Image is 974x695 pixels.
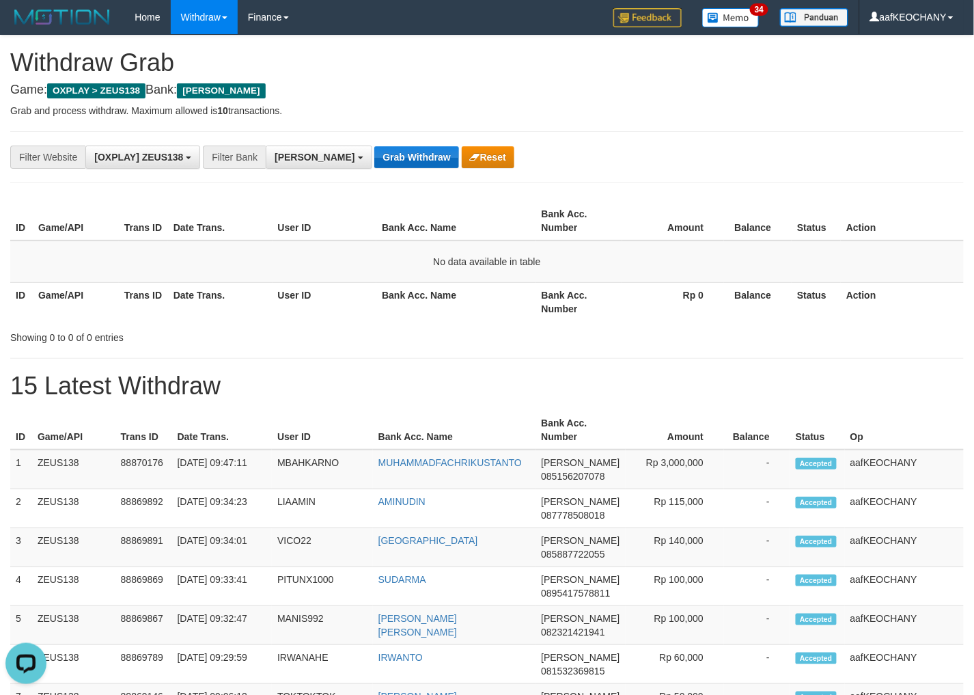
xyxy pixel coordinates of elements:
[172,411,273,450] th: Date Trans.
[845,606,964,645] td: aafKEOCHANY
[702,8,760,27] img: Button%20Memo.svg
[378,496,426,507] a: AMINUDIN
[32,606,115,645] td: ZEUS138
[119,282,168,321] th: Trans ID
[796,497,837,508] span: Accepted
[376,202,535,241] th: Bank Acc. Name
[378,535,478,546] a: [GEOGRAPHIC_DATA]
[85,146,200,169] button: [OXPLAY] ZEUS138
[374,146,458,168] button: Grab Withdraw
[32,450,115,489] td: ZEUS138
[378,652,423,663] a: IRWANTO
[115,489,172,528] td: 88869892
[724,411,790,450] th: Balance
[541,666,604,677] span: Copy 081532369815 to clipboard
[10,49,964,77] h1: Withdraw Grab
[541,496,620,507] span: [PERSON_NAME]
[10,83,964,97] h4: Game: Bank:
[373,411,536,450] th: Bank Acc. Name
[272,528,373,567] td: VICO22
[172,567,273,606] td: [DATE] 09:33:41
[541,457,620,468] span: [PERSON_NAME]
[541,588,610,599] span: Copy 0895417578811 to clipboard
[273,202,377,241] th: User ID
[10,104,964,118] p: Grab and process withdraw. Maximum allowed is transactions.
[841,202,964,241] th: Action
[168,282,273,321] th: Date Trans.
[217,105,228,116] strong: 10
[536,202,622,241] th: Bank Acc. Number
[790,411,845,450] th: Status
[172,489,273,528] td: [DATE] 09:34:23
[841,282,964,321] th: Action
[32,411,115,450] th: Game/API
[626,528,725,567] td: Rp 140,000
[724,450,790,489] td: -
[272,567,373,606] td: PITUNX1000
[115,411,172,450] th: Trans ID
[115,606,172,645] td: 88869867
[115,528,172,567] td: 88869891
[172,528,273,567] td: [DATE] 09:34:01
[845,411,964,450] th: Op
[724,282,792,321] th: Balance
[172,606,273,645] td: [DATE] 09:32:47
[724,606,790,645] td: -
[376,282,535,321] th: Bank Acc. Name
[32,528,115,567] td: ZEUS138
[724,645,790,684] td: -
[796,614,837,625] span: Accepted
[10,282,33,321] th: ID
[541,574,620,585] span: [PERSON_NAME]
[845,489,964,528] td: aafKEOCHANY
[845,528,964,567] td: aafKEOCHANY
[750,3,768,16] span: 34
[796,575,837,586] span: Accepted
[272,489,373,528] td: LIAAMIN
[626,489,725,528] td: Rp 115,000
[115,450,172,489] td: 88870176
[10,528,32,567] td: 3
[541,627,604,638] span: Copy 082321421941 to clipboard
[541,535,620,546] span: [PERSON_NAME]
[724,567,790,606] td: -
[10,7,114,27] img: MOTION_logo.png
[724,528,790,567] td: -
[626,411,725,450] th: Amount
[622,282,725,321] th: Rp 0
[845,567,964,606] td: aafKEOCHANY
[535,411,625,450] th: Bank Acc. Number
[273,282,377,321] th: User ID
[541,652,620,663] span: [PERSON_NAME]
[626,606,725,645] td: Rp 100,000
[541,471,604,482] span: Copy 085156207078 to clipboard
[115,567,172,606] td: 88869869
[724,489,790,528] td: -
[10,489,32,528] td: 2
[168,202,273,241] th: Date Trans.
[275,152,354,163] span: [PERSON_NAME]
[272,411,373,450] th: User ID
[10,241,964,283] td: No data available in table
[172,645,273,684] td: [DATE] 09:29:59
[33,202,119,241] th: Game/API
[10,567,32,606] td: 4
[462,146,514,168] button: Reset
[94,152,183,163] span: [OXPLAY] ZEUS138
[626,567,725,606] td: Rp 100,000
[172,450,273,489] td: [DATE] 09:47:11
[266,146,372,169] button: [PERSON_NAME]
[626,645,725,684] td: Rp 60,000
[119,202,168,241] th: Trans ID
[792,282,841,321] th: Status
[32,567,115,606] td: ZEUS138
[203,146,266,169] div: Filter Bank
[541,613,620,624] span: [PERSON_NAME]
[5,5,46,46] button: Open LiveChat chat widget
[796,536,837,547] span: Accepted
[796,458,837,469] span: Accepted
[47,83,145,98] span: OXPLAY > ZEUS138
[10,146,85,169] div: Filter Website
[272,645,373,684] td: IRWANAHE
[32,489,115,528] td: ZEUS138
